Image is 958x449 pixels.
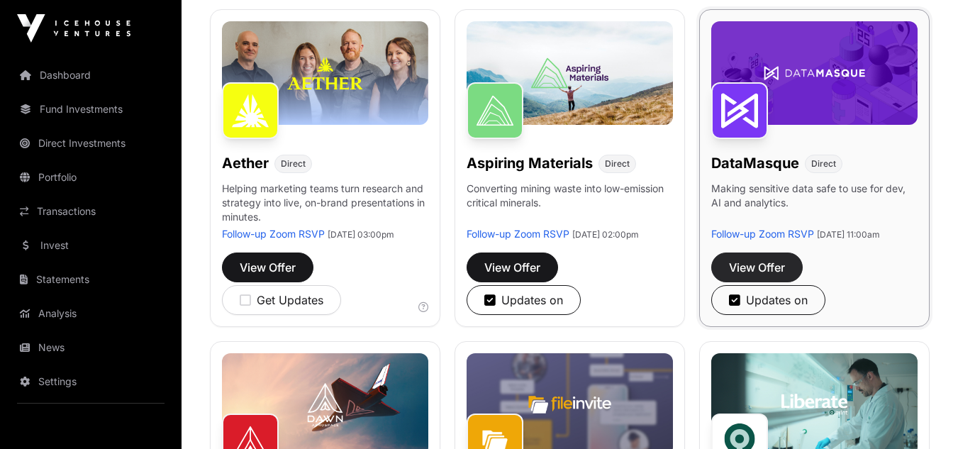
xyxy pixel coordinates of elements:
a: Portfolio [11,162,170,193]
a: Transactions [11,196,170,227]
span: Direct [605,158,630,170]
div: Get Updates [240,292,323,309]
span: [DATE] 03:00pm [328,229,394,240]
span: View Offer [484,259,540,276]
a: Dashboard [11,60,170,91]
span: [DATE] 11:00am [817,229,880,240]
a: Settings [11,366,170,397]
button: Updates on [711,285,825,315]
span: [DATE] 02:00pm [572,229,639,240]
p: Making sensitive data safe to use for dev, AI and analytics. [711,182,918,227]
div: Updates on [484,292,563,309]
a: Direct Investments [11,128,170,159]
img: Aspiring Materials [467,82,523,139]
img: DataMasque [711,82,768,139]
h1: DataMasque [711,153,799,173]
img: DataMasque-Banner.jpg [711,21,918,125]
h1: Aether [222,153,269,173]
a: Fund Investments [11,94,170,125]
a: News [11,332,170,363]
img: Aether [222,82,279,139]
button: View Offer [467,253,558,282]
button: View Offer [711,253,803,282]
div: Updates on [729,292,808,309]
img: Icehouse Ventures Logo [17,14,130,43]
a: Invest [11,230,170,261]
a: Follow-up Zoom RSVP [711,228,814,240]
button: Get Updates [222,285,341,315]
iframe: Chat Widget [887,381,958,449]
p: Helping marketing teams turn research and strategy into live, on-brand presentations in minutes. [222,182,428,227]
span: View Offer [729,259,785,276]
a: Analysis [11,298,170,329]
img: Aspiring-Banner.jpg [467,21,673,125]
img: Aether-Banner.jpg [222,21,428,125]
button: Updates on [467,285,581,315]
h1: Aspiring Materials [467,153,593,173]
p: Converting mining waste into low-emission critical minerals. [467,182,673,227]
a: Follow-up Zoom RSVP [467,228,569,240]
span: Direct [811,158,836,170]
span: View Offer [240,259,296,276]
a: Statements [11,264,170,295]
button: View Offer [222,253,313,282]
a: Follow-up Zoom RSVP [222,228,325,240]
span: Direct [281,158,306,170]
